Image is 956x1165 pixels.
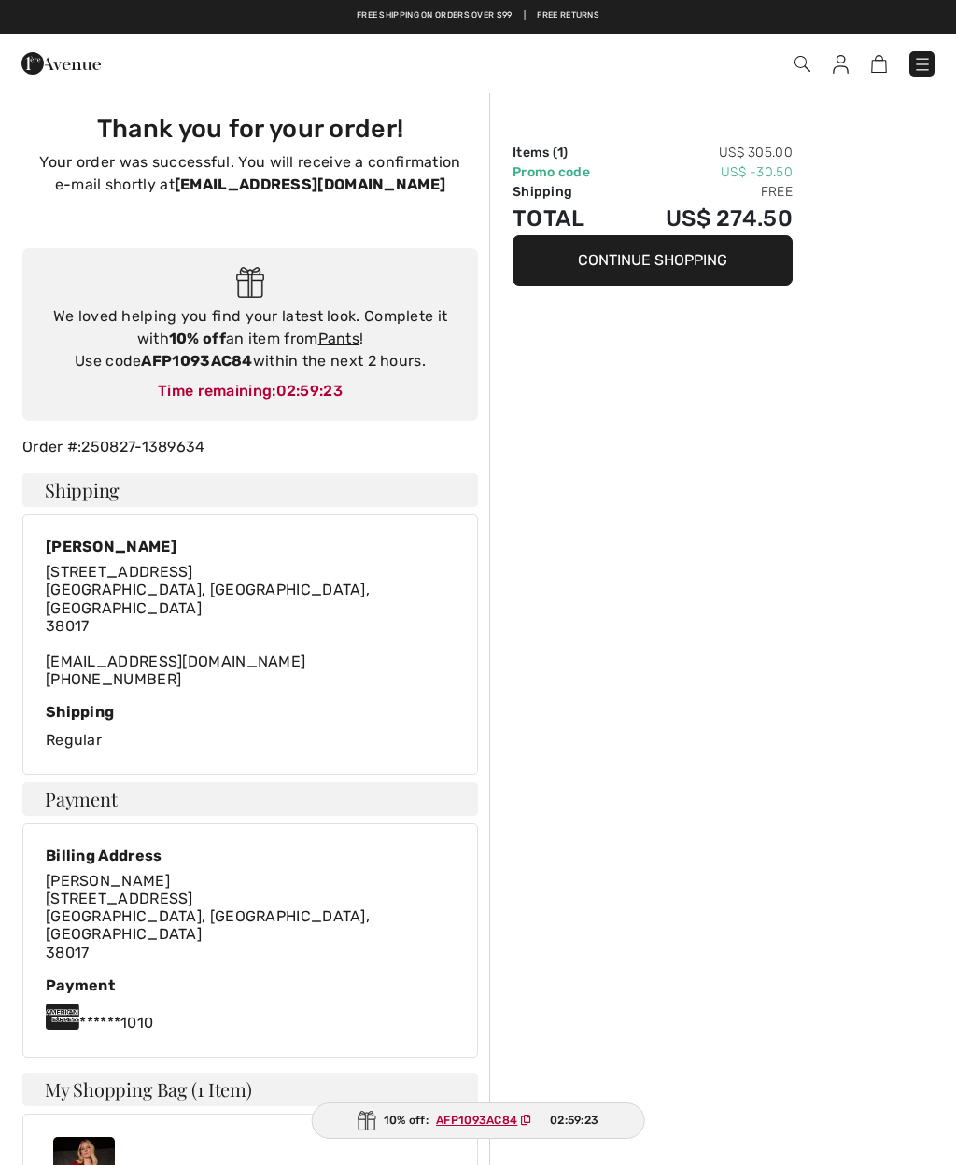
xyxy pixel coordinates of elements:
a: Free shipping on orders over $99 [357,9,513,22]
a: 1ère Avenue [21,53,101,71]
a: [PHONE_NUMBER] [46,670,181,688]
div: We loved helping you find your latest look. Complete it with an item from ! Use code within the n... [41,305,459,372]
img: My Info [833,55,849,74]
div: [EMAIL_ADDRESS][DOMAIN_NAME] [46,563,455,688]
span: 02:59:23 [550,1112,598,1129]
div: Regular [46,703,455,751]
p: Your order was successful. You will receive a confirmation e-mail shortly at [34,151,467,196]
td: US$ 274.50 [619,202,793,235]
span: 1 [557,145,563,161]
h4: Shipping [22,473,478,507]
td: Total [513,202,619,235]
div: Billing Address [46,847,455,864]
h4: Payment [22,782,478,816]
img: Gift.svg [358,1111,376,1130]
ins: AFP1093AC84 [436,1114,517,1127]
img: Search [794,56,810,72]
span: [PERSON_NAME] [46,872,170,890]
a: Pants [318,330,360,347]
span: [STREET_ADDRESS] [GEOGRAPHIC_DATA], [GEOGRAPHIC_DATA], [GEOGRAPHIC_DATA] 38017 [46,890,370,961]
div: 10% off: [312,1102,645,1139]
td: US$ -30.50 [619,162,793,182]
td: Shipping [513,182,619,202]
strong: AFP1093AC84 [141,352,252,370]
a: 250827-1389634 [81,438,204,456]
img: Menu [913,55,932,74]
a: Free Returns [537,9,599,22]
strong: 10% off [169,330,226,347]
button: Continue Shopping [513,235,793,286]
span: 02:59:23 [276,382,343,400]
td: Free [619,182,793,202]
h3: Thank you for your order! [34,114,467,144]
div: Payment [46,976,455,994]
div: Time remaining: [41,380,459,402]
div: Shipping [46,703,455,721]
img: Gift.svg [236,267,265,298]
img: 1ère Avenue [21,45,101,82]
td: US$ 305.00 [619,143,793,162]
div: Order #: [11,436,489,458]
td: Items ( ) [513,143,619,162]
div: [PERSON_NAME] [46,538,455,555]
td: Promo code [513,162,619,182]
img: Shopping Bag [871,55,887,73]
span: | [524,9,526,22]
strong: [EMAIL_ADDRESS][DOMAIN_NAME] [175,175,445,193]
h4: My Shopping Bag (1 Item) [22,1073,478,1106]
span: [STREET_ADDRESS] [GEOGRAPHIC_DATA], [GEOGRAPHIC_DATA], [GEOGRAPHIC_DATA] 38017 [46,563,370,635]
